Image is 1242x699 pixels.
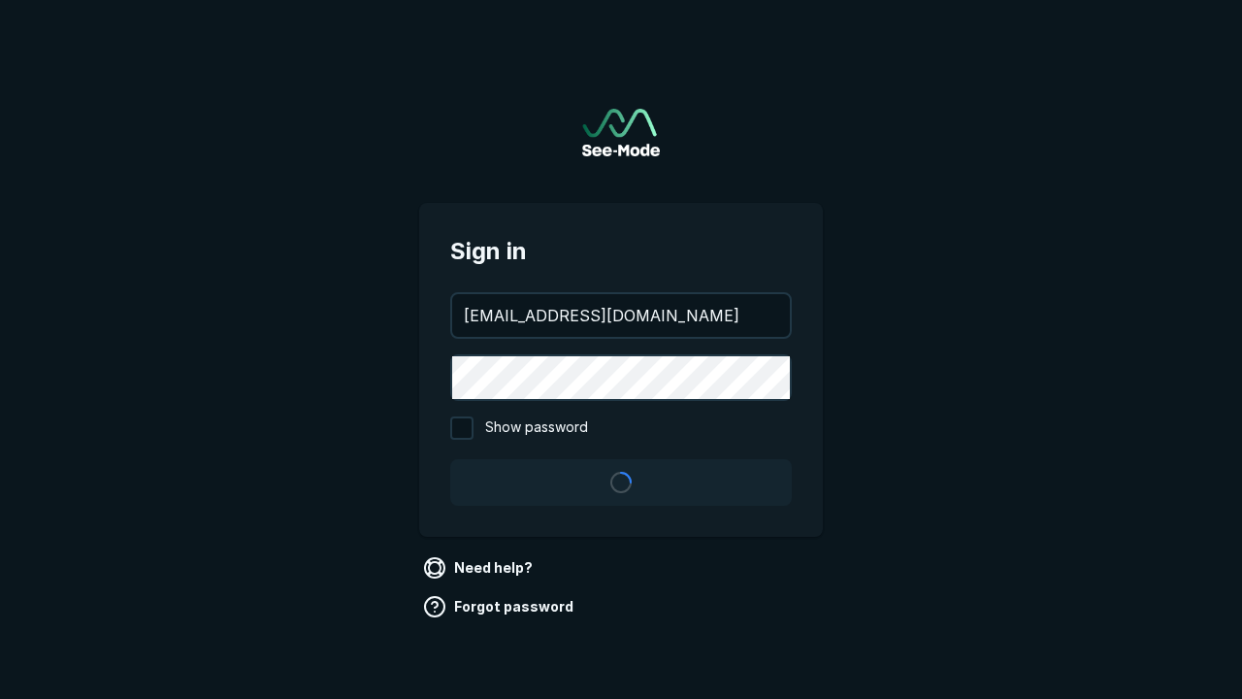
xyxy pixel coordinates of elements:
a: Forgot password [419,591,581,622]
a: Go to sign in [582,109,660,156]
a: Need help? [419,552,540,583]
img: See-Mode Logo [582,109,660,156]
input: your@email.com [452,294,790,337]
span: Show password [485,416,588,440]
span: Sign in [450,234,792,269]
